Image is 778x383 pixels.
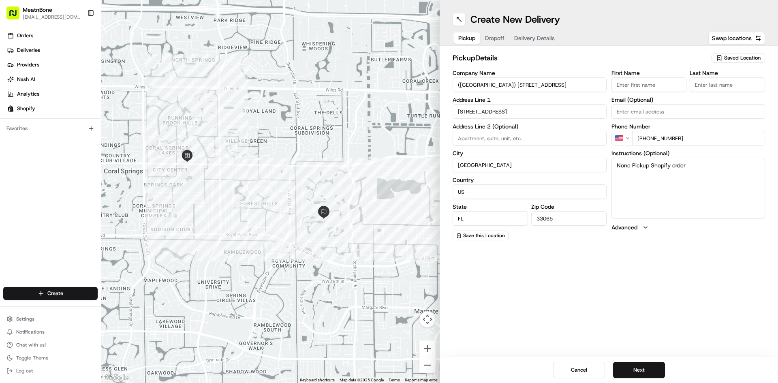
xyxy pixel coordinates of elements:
button: Advanced [611,223,765,231]
button: Chat with us! [3,339,98,351]
input: Enter address [453,104,607,119]
span: Chat with us! [16,342,46,348]
button: Swap locations [708,32,765,45]
button: Save this Location [453,231,509,240]
a: Providers [3,58,101,71]
img: Google [103,372,130,383]
span: Analytics [17,90,39,98]
span: Notifications [16,329,45,335]
label: State [453,204,528,210]
span: Pickup [458,34,475,42]
a: Shopify [3,102,101,115]
span: Create [47,290,63,297]
span: Shopify [17,105,35,112]
button: Toggle Theme [3,352,98,364]
input: Enter phone number [632,131,765,145]
label: Advanced [611,223,637,231]
span: Saved Location [724,54,761,62]
button: Zoom out [419,357,436,373]
span: Settings [16,316,34,322]
span: Toggle Theme [16,355,49,361]
img: Shopify logo [7,105,14,112]
span: Providers [17,61,39,68]
span: Save this Location [463,232,505,239]
label: City [453,150,607,156]
a: Report a map error [405,378,437,382]
button: Saved Location [712,52,765,64]
button: Log out [3,365,98,377]
button: [EMAIL_ADDRESS][DOMAIN_NAME] [23,14,81,20]
input: Enter state [453,211,528,226]
span: Map data ©2025 Google [340,378,384,382]
input: Enter zip code [531,211,607,226]
textarea: None Pickup Shopify order [611,158,765,218]
button: Zoom in [419,340,436,357]
a: Nash AI [3,73,101,86]
a: Open this area in Google Maps (opens a new window) [103,372,130,383]
label: Last Name [690,70,765,76]
button: Next [613,362,665,378]
button: Keyboard shortcuts [300,377,335,383]
button: Map camera controls [419,311,436,327]
button: MeatnBone[EMAIL_ADDRESS][DOMAIN_NAME] [3,3,84,23]
span: Dropoff [485,34,504,42]
label: Address Line 1 [453,97,607,103]
label: Company Name [453,70,607,76]
label: Phone Number [611,124,765,129]
span: Nash AI [17,76,35,83]
label: First Name [611,70,687,76]
a: Terms (opens in new tab) [389,378,400,382]
label: Address Line 2 (Optional) [453,124,607,129]
label: Country [453,177,607,183]
a: Deliveries [3,44,101,57]
div: Favorites [3,122,98,135]
h2: pickup Details [453,52,707,64]
input: Enter city [453,158,607,172]
button: Settings [3,313,98,325]
span: Swap locations [712,34,752,42]
input: Enter country [453,184,607,199]
label: Email (Optional) [611,97,765,103]
input: Enter email address [611,104,765,119]
a: Analytics [3,88,101,101]
input: Enter first name [611,77,687,92]
button: Create [3,287,98,300]
input: Enter company name [453,77,607,92]
span: Log out [16,368,33,374]
button: Notifications [3,326,98,338]
input: Apartment, suite, unit, etc. [453,131,607,145]
span: Delivery Details [514,34,555,42]
span: Deliveries [17,47,40,54]
button: Cancel [553,362,605,378]
button: MeatnBone [23,6,52,14]
label: Instructions (Optional) [611,150,765,156]
span: Orders [17,32,33,39]
input: Enter last name [690,77,765,92]
a: Orders [3,29,101,42]
h1: Create New Delivery [470,13,560,26]
label: Zip Code [531,204,607,210]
